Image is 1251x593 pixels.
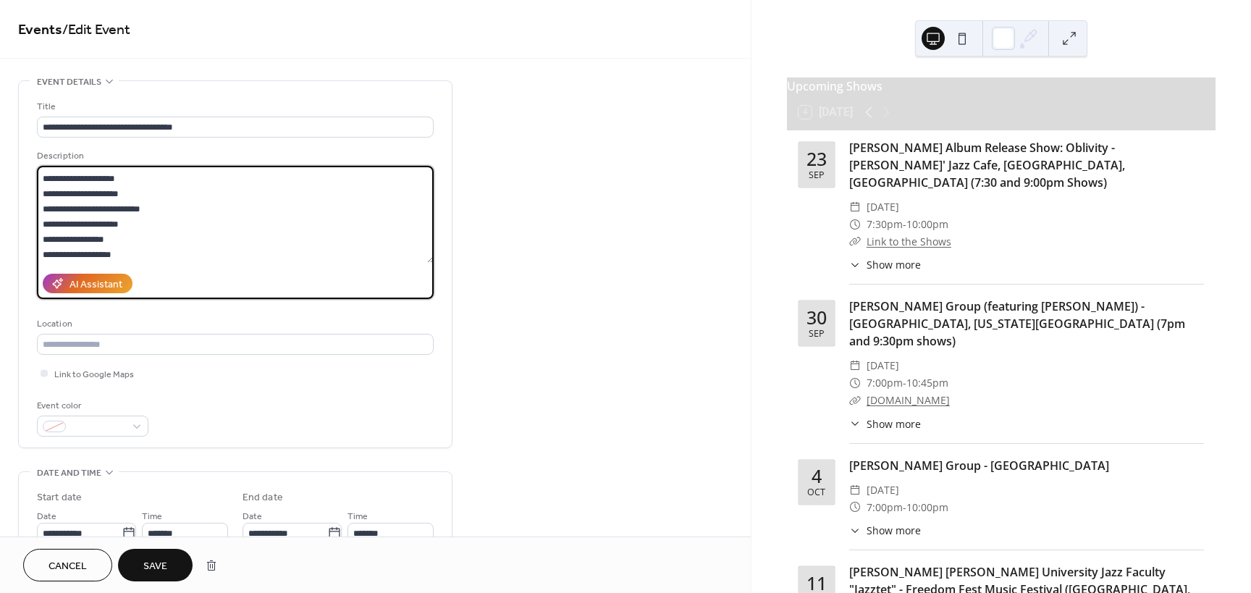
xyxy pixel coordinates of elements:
[867,257,921,272] span: Show more
[37,466,101,481] span: Date and time
[23,549,112,581] button: Cancel
[867,374,903,392] span: 7:00pm
[43,274,132,293] button: AI Assistant
[867,235,951,248] a: Link to the Shows
[69,277,122,293] div: AI Assistant
[867,393,950,407] a: [DOMAIN_NAME]
[849,416,921,432] button: ​Show more
[849,357,861,374] div: ​
[37,148,431,164] div: Description
[849,233,861,251] div: ​
[849,257,861,272] div: ​
[849,457,1204,474] div: [PERSON_NAME] Group - [GEOGRAPHIC_DATA]
[809,171,825,180] div: Sep
[849,216,861,233] div: ​
[849,523,861,538] div: ​
[243,509,262,524] span: Date
[142,509,162,524] span: Time
[867,357,899,374] span: [DATE]
[62,16,130,44] span: / Edit Event
[903,499,906,516] span: -
[849,392,861,409] div: ​
[812,467,822,485] div: 4
[37,490,82,505] div: Start date
[849,523,921,538] button: ​Show more
[867,416,921,432] span: Show more
[49,559,87,574] span: Cancel
[849,298,1185,349] a: [PERSON_NAME] Group (featuring [PERSON_NAME]) - [GEOGRAPHIC_DATA], [US_STATE][GEOGRAPHIC_DATA] (7...
[807,488,825,497] div: Oct
[867,499,903,516] span: 7:00pm
[37,509,56,524] span: Date
[906,216,948,233] span: 10:00pm
[806,574,827,592] div: 11
[37,99,431,114] div: Title
[849,499,861,516] div: ​
[849,257,921,272] button: ​Show more
[806,150,827,168] div: 23
[849,481,861,499] div: ​
[867,216,903,233] span: 7:30pm
[37,316,431,332] div: Location
[903,216,906,233] span: -
[903,374,906,392] span: -
[806,308,827,327] div: 30
[143,559,167,574] span: Save
[867,198,899,216] span: [DATE]
[37,398,146,413] div: Event color
[849,374,861,392] div: ​
[867,481,899,499] span: [DATE]
[243,490,283,505] div: End date
[18,16,62,44] a: Events
[787,77,1216,95] div: Upcoming Shows
[849,140,1125,190] a: [PERSON_NAME] Album Release Show: Oblivity - [PERSON_NAME]' Jazz Cafe, [GEOGRAPHIC_DATA], [GEOGRA...
[906,374,948,392] span: 10:45pm
[54,367,134,382] span: Link to Google Maps
[849,198,861,216] div: ​
[849,416,861,432] div: ​
[347,509,368,524] span: Time
[37,75,101,90] span: Event details
[118,549,193,581] button: Save
[906,499,948,516] span: 10:00pm
[809,329,825,339] div: Sep
[867,523,921,538] span: Show more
